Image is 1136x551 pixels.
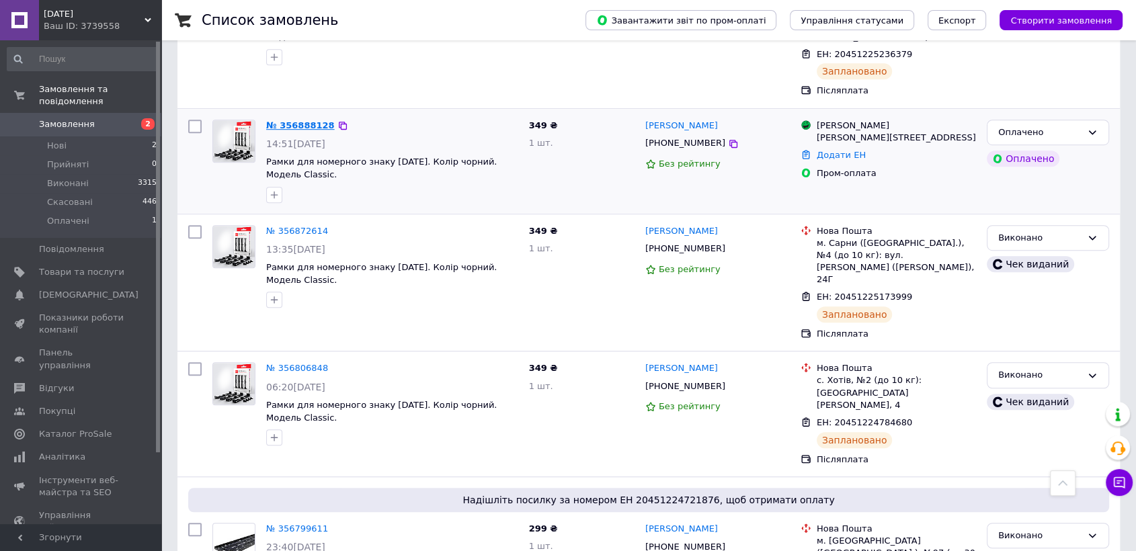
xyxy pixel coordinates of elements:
[141,118,155,130] span: 2
[152,215,157,227] span: 1
[212,120,255,163] a: Фото товару
[44,20,161,32] div: Ваш ID: 3739558
[659,264,721,274] span: Без рейтингу
[817,85,976,97] div: Післяплата
[643,240,728,257] div: [PHONE_NUMBER]
[529,363,558,373] span: 349 ₴
[645,120,718,132] a: [PERSON_NAME]
[645,225,718,238] a: [PERSON_NAME]
[645,523,718,536] a: [PERSON_NAME]
[643,134,728,152] div: [PHONE_NUMBER]
[817,523,976,535] div: Нова Пошта
[529,120,558,130] span: 349 ₴
[529,523,558,534] span: 299 ₴
[817,374,976,411] div: с. Хотів, №2 (до 10 кг): [GEOGRAPHIC_DATA][PERSON_NAME], 4
[194,493,1104,507] span: Надішліть посилку за номером ЕН 20451224721876, щоб отримати оплату
[39,312,124,336] span: Показники роботи компанії
[47,215,89,227] span: Оплачені
[266,157,497,179] a: Рамки для номерного знаку [DATE]. Колір чорний. Модель Classic.
[986,15,1123,25] a: Створити замовлення
[143,196,157,208] span: 446
[659,401,721,411] span: Без рейтингу
[1106,469,1133,496] button: Чат з покупцем
[987,394,1074,410] div: Чек виданий
[659,159,721,169] span: Без рейтингу
[585,10,776,30] button: Завантажити звіт по пром-оплаті
[998,529,1082,543] div: Виконано
[645,362,718,375] a: [PERSON_NAME]
[596,14,766,26] span: Завантажити звіт по пром-оплаті
[529,381,553,391] span: 1 шт.
[39,83,161,108] span: Замовлення та повідомлення
[266,244,325,255] span: 13:35[DATE]
[817,150,866,160] a: Додати ЕН
[998,368,1082,382] div: Виконано
[47,177,89,189] span: Виконані
[212,225,255,268] a: Фото товару
[817,225,976,237] div: Нова Пошта
[39,509,124,534] span: Управління сайтом
[266,226,328,236] a: № 356872614
[213,120,255,162] img: Фото товару
[266,262,497,285] a: Рамки для номерного знаку [DATE]. Колір чорний. Модель Classic.
[266,363,328,373] a: № 356806848
[266,138,325,149] span: 14:51[DATE]
[7,47,158,71] input: Пошук
[938,15,976,26] span: Експорт
[817,167,976,179] div: Пром-оплата
[39,474,124,499] span: Інструменти веб-майстра та SEO
[643,378,728,395] div: [PHONE_NUMBER]
[213,226,255,267] img: Фото товару
[39,118,95,130] span: Замовлення
[817,63,893,79] div: Заплановано
[213,363,255,405] img: Фото товару
[998,126,1082,140] div: Оплачено
[1000,10,1123,30] button: Створити замовлення
[39,243,104,255] span: Повідомлення
[266,400,497,423] a: Рамки для номерного знаку [DATE]. Колір чорний. Модель Classic.
[39,382,74,394] span: Відгуки
[817,237,976,286] div: м. Сарни ([GEOGRAPHIC_DATA].), №4 (до 10 кг): вул. [PERSON_NAME] ([PERSON_NAME]), 24Г
[928,10,987,30] button: Експорт
[1010,15,1112,26] span: Створити замовлення
[266,120,335,130] a: № 356888128
[44,8,145,20] span: RED HILL
[47,196,93,208] span: Скасовані
[39,347,124,371] span: Панель управління
[529,243,553,253] span: 1 шт.
[817,49,912,59] span: ЕН: 20451225236379
[817,328,976,340] div: Післяплата
[39,405,75,417] span: Покупці
[39,266,124,278] span: Товари та послуги
[47,159,89,171] span: Прийняті
[817,454,976,466] div: Післяплата
[817,306,893,323] div: Заплановано
[817,432,893,448] div: Заплановано
[998,231,1082,245] div: Виконано
[39,428,112,440] span: Каталог ProSale
[212,362,255,405] a: Фото товару
[817,132,976,144] div: [PERSON_NAME][STREET_ADDRESS]
[529,226,558,236] span: 349 ₴
[152,159,157,171] span: 0
[987,151,1059,167] div: Оплачено
[529,541,553,551] span: 1 шт.
[266,382,325,392] span: 06:20[DATE]
[817,417,912,427] span: ЕН: 20451224784680
[39,451,85,463] span: Аналітика
[817,292,912,302] span: ЕН: 20451225173999
[266,523,328,534] a: № 356799611
[202,12,338,28] h1: Список замовлень
[817,120,976,132] div: [PERSON_NAME]
[987,256,1074,272] div: Чек виданий
[39,289,138,301] span: [DEMOGRAPHIC_DATA]
[790,10,914,30] button: Управління статусами
[817,362,976,374] div: Нова Пошта
[529,138,553,148] span: 1 шт.
[152,140,157,152] span: 2
[138,177,157,189] span: 3315
[47,140,67,152] span: Нові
